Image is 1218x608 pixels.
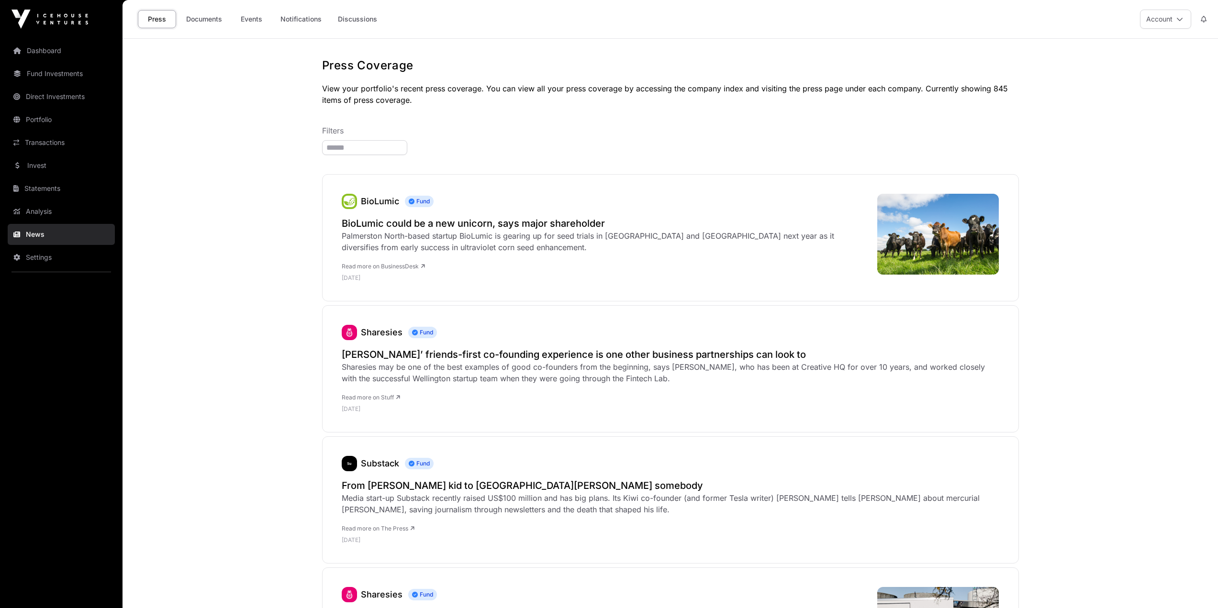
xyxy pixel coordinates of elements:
[342,479,999,492] a: From [PERSON_NAME] kid to [GEOGRAPHIC_DATA][PERSON_NAME] somebody
[342,263,425,270] a: Read more on BusinessDesk
[8,155,115,176] a: Invest
[408,327,437,338] span: Fund
[322,83,1019,106] p: View your portfolio's recent press coverage. You can view all your press coverage by accessing th...
[8,63,115,84] a: Fund Investments
[342,325,357,340] a: Sharesies
[405,196,434,207] span: Fund
[342,274,868,282] p: [DATE]
[322,58,1019,73] h1: Press Coverage
[138,10,176,28] a: Press
[180,10,228,28] a: Documents
[342,456,357,471] img: substack435.png
[8,247,115,268] a: Settings
[408,589,437,600] span: Fund
[8,132,115,153] a: Transactions
[342,325,357,340] img: sharesies_logo.jpeg
[342,525,414,532] a: Read more on The Press
[1170,562,1218,608] iframe: Chat Widget
[342,230,868,253] div: Palmerston North-based startup BioLumic is gearing up for seed trials in [GEOGRAPHIC_DATA] and [G...
[877,194,999,275] img: Landscape-shot-of-cows-of-farm-L.jpg
[342,536,999,544] p: [DATE]
[8,224,115,245] a: News
[342,492,999,515] div: Media start-up Substack recently raised US$100 million and has big plans. Its Kiwi co-founder (an...
[322,125,1019,136] p: Filters
[274,10,328,28] a: Notifications
[8,201,115,222] a: Analysis
[342,348,999,361] a: [PERSON_NAME]’ friends-first co-founding experience is one other business partnerships can look to
[342,361,999,384] div: Sharesies may be one of the best examples of good co-founders from the beginning, says [PERSON_NA...
[361,458,399,468] a: Substack
[8,178,115,199] a: Statements
[11,10,88,29] img: Icehouse Ventures Logo
[1140,10,1191,29] button: Account
[342,456,357,471] a: Substack
[332,10,383,28] a: Discussions
[342,405,999,413] p: [DATE]
[342,194,357,209] a: BioLumic
[361,327,402,337] a: Sharesies
[361,589,402,599] a: Sharesies
[342,587,357,602] img: sharesies_logo.jpeg
[342,217,868,230] a: BioLumic could be a new unicorn, says major shareholder
[232,10,270,28] a: Events
[405,458,434,469] span: Fund
[342,394,400,401] a: Read more on Stuff
[8,86,115,107] a: Direct Investments
[342,587,357,602] a: Sharesies
[8,40,115,61] a: Dashboard
[361,196,399,206] a: BioLumic
[8,109,115,130] a: Portfolio
[342,194,357,209] img: 0_ooS1bY_400x400.png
